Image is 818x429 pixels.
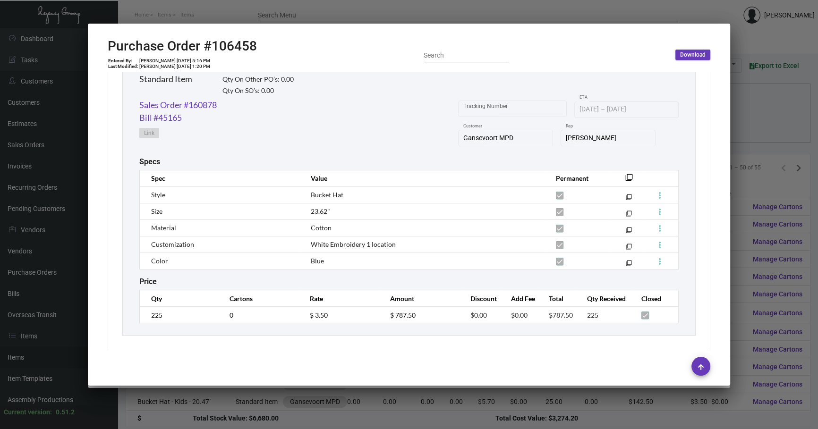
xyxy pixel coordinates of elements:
span: Link [144,129,154,137]
h2: Price [139,277,157,286]
span: $787.50 [549,311,573,319]
mat-icon: filter_none [626,245,632,252]
mat-icon: filter_none [626,196,632,202]
span: 225 [587,311,598,319]
th: Qty Received [578,290,632,307]
mat-icon: filter_none [626,229,632,235]
mat-icon: filter_none [625,177,633,184]
td: Entered By: [108,58,139,64]
span: – [601,106,605,113]
span: Cotton [311,224,332,232]
th: Value [301,170,546,186]
input: Start date [579,106,599,113]
h2: Qty On Other PO’s: 0.00 [222,76,294,84]
input: End date [607,106,652,113]
h2: Qty On SO’s: 0.00 [222,87,294,95]
span: White Embroidery 1 location [311,240,396,248]
span: Bucket Hat [311,191,343,199]
span: $0.00 [470,311,487,319]
th: Add Fee [502,290,539,307]
h2: Purchase Order #106458 [108,38,257,54]
th: Amount [381,290,461,307]
h2: Specs [139,157,160,166]
mat-icon: filter_none [626,262,632,268]
td: [PERSON_NAME] [DATE] 5:16 PM [139,58,211,64]
h2: Standard Item [139,74,192,84]
th: Permanent [546,170,611,186]
th: Discount [461,290,502,307]
span: Color [151,257,168,265]
span: $0.00 [511,311,528,319]
a: Bill #45165 [139,111,182,124]
th: Spec [140,170,301,186]
th: Closed [632,290,678,307]
th: Qty [140,290,220,307]
div: Current version: [4,407,52,417]
div: 0.51.2 [56,407,75,417]
mat-icon: filter_none [626,212,632,219]
button: Download [675,50,710,60]
span: Customization [151,240,194,248]
span: Material [151,224,176,232]
span: 23.62" [311,207,330,215]
span: Blue [311,257,324,265]
button: Link [139,128,159,138]
span: Download [680,51,706,59]
td: [PERSON_NAME] [DATE] 1:20 PM [139,64,211,69]
td: Last Modified: [108,64,139,69]
span: Style [151,191,165,199]
a: Sales Order #160878 [139,99,217,111]
th: Rate [300,290,381,307]
th: Total [539,290,577,307]
span: Size [151,207,162,215]
th: Cartons [220,290,300,307]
